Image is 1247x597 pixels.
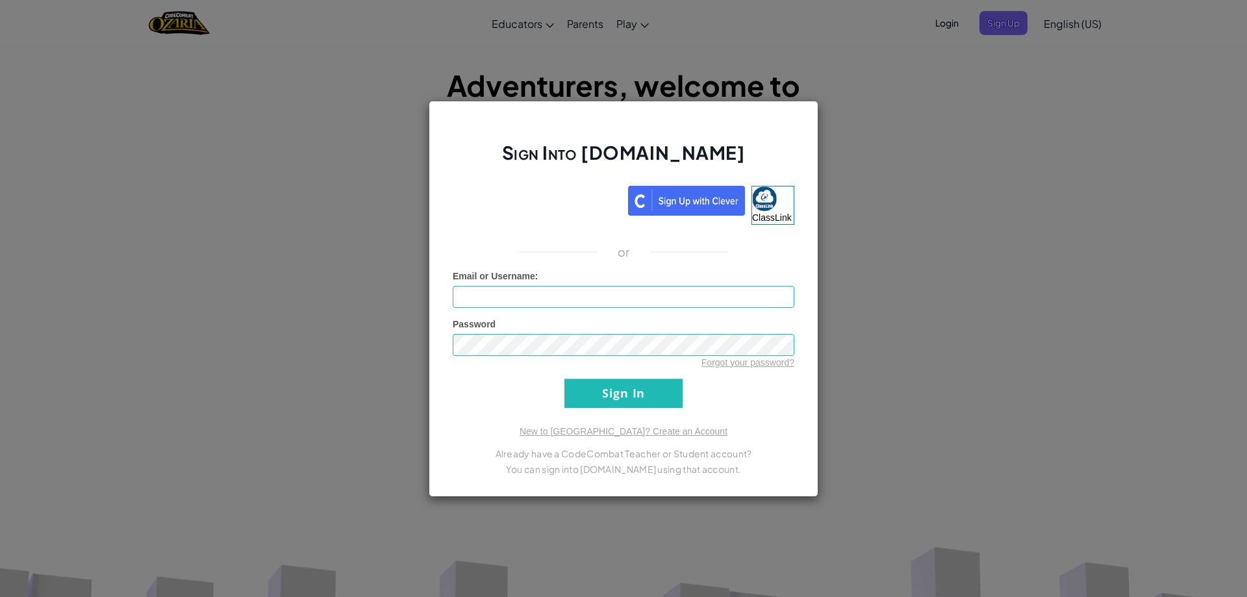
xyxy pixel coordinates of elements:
[453,140,794,178] h2: Sign Into [DOMAIN_NAME]
[752,186,777,211] img: classlink-logo-small.png
[752,212,792,223] span: ClassLink
[453,271,535,281] span: Email or Username
[453,446,794,461] p: Already have a CodeCombat Teacher or Student account?
[446,184,628,213] iframe: Sign in with Google Button
[453,270,538,283] label: :
[453,461,794,477] p: You can sign into [DOMAIN_NAME] using that account.
[701,357,794,368] a: Forgot your password?
[520,426,727,437] a: New to [GEOGRAPHIC_DATA]? Create an Account
[618,244,630,260] p: or
[453,319,496,329] span: Password
[628,186,745,216] img: clever_sso_button@2x.png
[564,379,683,408] input: Sign In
